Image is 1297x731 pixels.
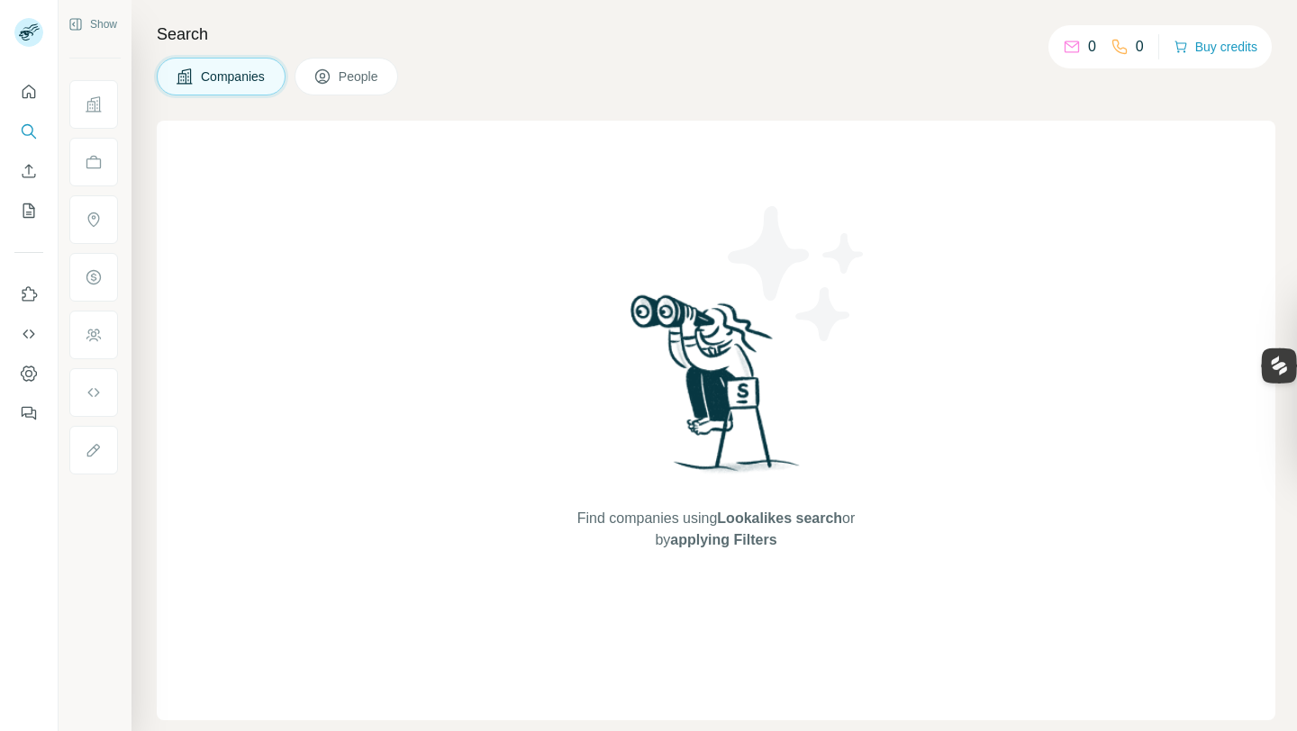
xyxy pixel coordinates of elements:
button: Enrich CSV [14,155,43,187]
p: 0 [1088,36,1096,58]
span: Find companies using or by [572,508,860,551]
button: Search [14,115,43,148]
button: Quick start [14,76,43,108]
h4: Search [157,22,1275,47]
img: Surfe Illustration - Woman searching with binoculars [622,290,810,491]
img: Surfe Illustration - Stars [716,193,878,355]
span: Lookalikes search [717,510,842,526]
p: 0 [1136,36,1144,58]
button: Use Surfe API [14,318,43,350]
span: applying Filters [670,532,776,547]
button: Feedback [14,397,43,429]
button: Show [56,11,130,38]
span: Companies [201,68,267,86]
button: Dashboard [14,357,43,390]
span: People [339,68,380,86]
button: My lists [14,194,43,227]
button: Use Surfe on LinkedIn [14,278,43,311]
button: Buy credits [1174,34,1257,59]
